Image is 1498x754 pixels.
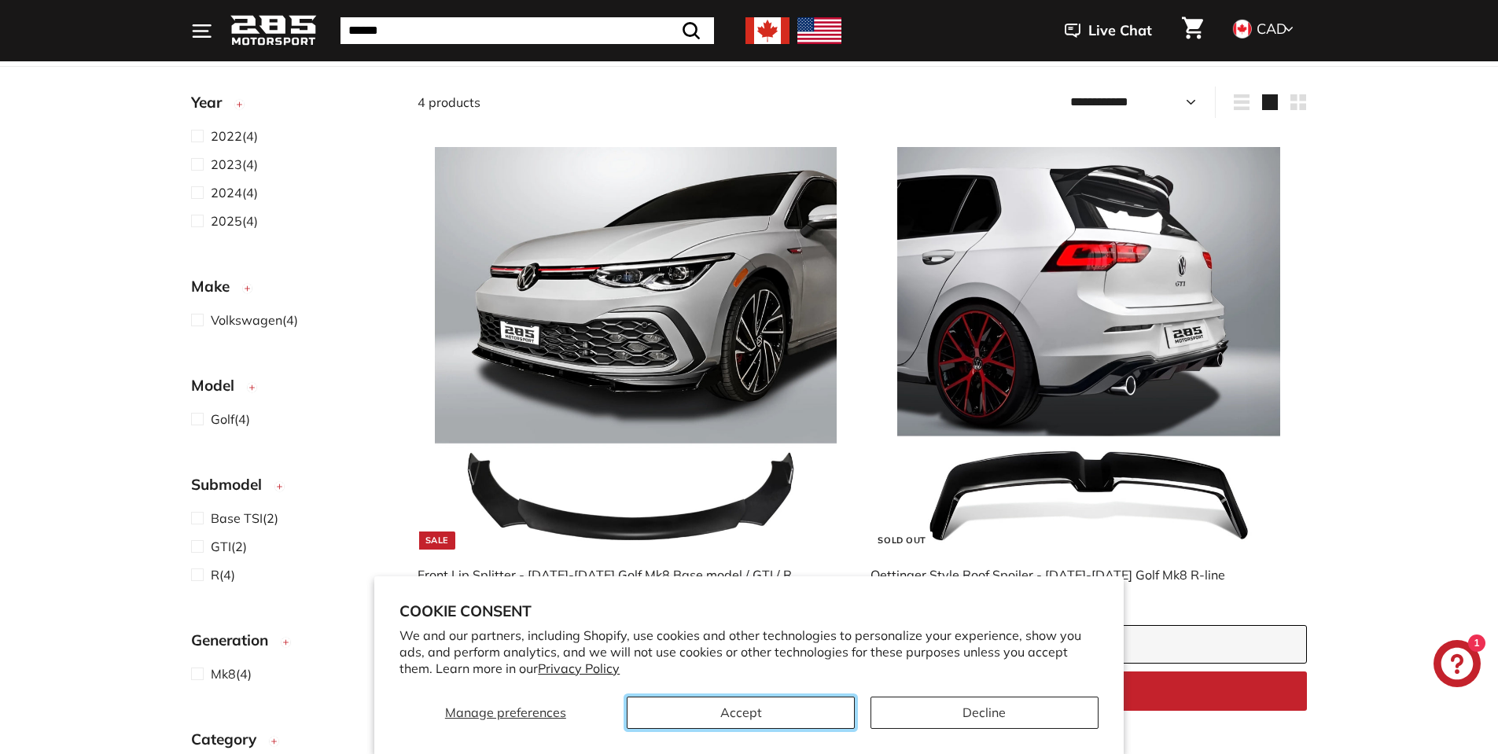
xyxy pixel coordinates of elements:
span: 2023 [211,156,242,172]
div: 4 products [418,93,863,112]
img: Logo_285_Motorsport_areodynamics_components [230,13,317,50]
span: CAD [1257,20,1286,38]
span: (4) [211,211,258,230]
span: Category [191,728,268,751]
span: (4) [211,565,235,584]
span: Manage preferences [445,704,566,720]
p: We and our partners, including Shopify, use cookies and other technologies to personalize your ex... [399,627,1099,676]
button: Submodel [191,469,392,508]
span: (4) [211,311,298,329]
span: Base TSI [211,510,263,526]
button: Manage preferences [399,697,611,729]
span: (4) [211,155,258,174]
button: Live Chat [1044,11,1172,50]
span: Golf [211,411,234,427]
div: Front Lip Splitter - [DATE]-[DATE] Golf Mk8 Base model / GTI / R [418,565,839,584]
button: Decline [870,697,1099,729]
span: Model [191,374,246,397]
button: Generation [191,624,392,664]
span: GTI [211,539,231,554]
div: Sold Out [871,531,932,550]
span: Mk8 [211,666,236,682]
span: (4) [211,183,258,202]
span: Generation [191,629,280,652]
span: Make [191,275,241,298]
span: (2) [211,509,278,528]
a: Sold Out Oettinger Style Roof Spoiler - [DATE]-[DATE] Golf Mk8 R-line Save 22% [870,130,1308,625]
span: 2022 [211,128,242,144]
div: Oettinger Style Roof Spoiler - [DATE]-[DATE] Golf Mk8 R-line [870,565,1292,584]
button: Make [191,270,392,310]
input: Search [340,17,714,44]
span: 2025 [211,213,242,229]
span: R [211,567,219,583]
a: Cart [1172,4,1213,57]
span: (4) [211,410,250,428]
span: (2) [211,537,247,556]
button: Accept [627,697,855,729]
span: 2024 [211,185,242,200]
div: Sale [419,531,455,550]
button: Year [191,86,392,126]
inbox-online-store-chat: Shopify online store chat [1429,640,1485,691]
a: Privacy Policy [538,660,620,676]
button: Model [191,370,392,409]
span: Volkswagen [211,312,282,328]
span: (4) [211,664,252,683]
span: Submodel [191,473,274,496]
span: Year [191,91,234,114]
span: (4) [211,127,258,145]
a: Sale Front Lip Splitter - [DATE]-[DATE] Golf Mk8 Base model / GTI / R Save 26% [418,130,855,625]
h2: Cookie consent [399,601,1099,620]
span: Live Chat [1088,20,1152,41]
